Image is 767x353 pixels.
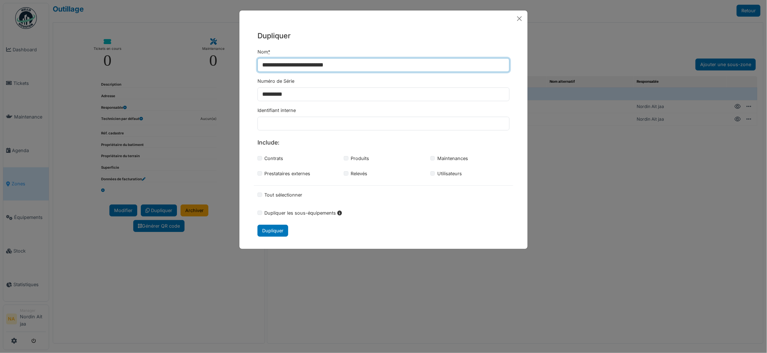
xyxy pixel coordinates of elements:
label: Maintenances [437,155,468,162]
label: Nom [257,48,270,55]
label: Utilisateurs [437,170,462,177]
button: Close [514,13,525,24]
div: Dupliquer [257,225,288,237]
label: Prestataires externes [264,170,310,177]
h6: : [257,139,510,146]
abbr: Requis [268,49,270,55]
label: Numéro de Série [257,78,294,85]
label: Identifiant interne [257,107,296,114]
h5: Dupliquer [257,30,510,41]
label: Relevés [351,170,368,177]
label: Contrats [264,155,283,162]
label: Produits [351,155,369,162]
label: Dupliquer les sous-équipements [264,210,336,216]
abbr: Cochez cette case pour dupliquer tous les sous-équipements. Ces copies appliqueront les préférenc... [337,210,342,225]
span: translation missing: fr.actions.include [257,139,278,146]
label: Tout sélectionner [264,191,302,198]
